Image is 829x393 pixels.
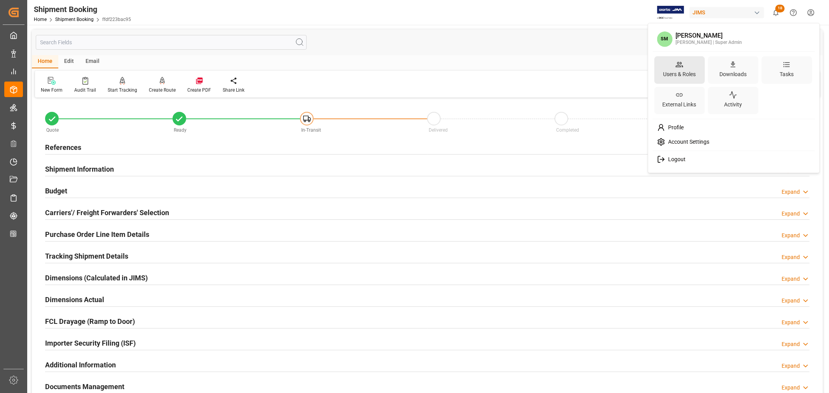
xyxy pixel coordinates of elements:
span: Logout [665,156,686,163]
div: Downloads [718,68,748,80]
span: Profile [665,124,684,131]
div: [PERSON_NAME] [675,32,742,39]
div: External Links [661,99,698,110]
span: Account Settings [665,139,709,146]
div: Tasks [778,68,795,80]
div: Users & Roles [661,68,697,80]
div: Activity [723,99,743,110]
div: [PERSON_NAME] | Super Admin [675,39,742,46]
span: SM [657,31,672,47]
